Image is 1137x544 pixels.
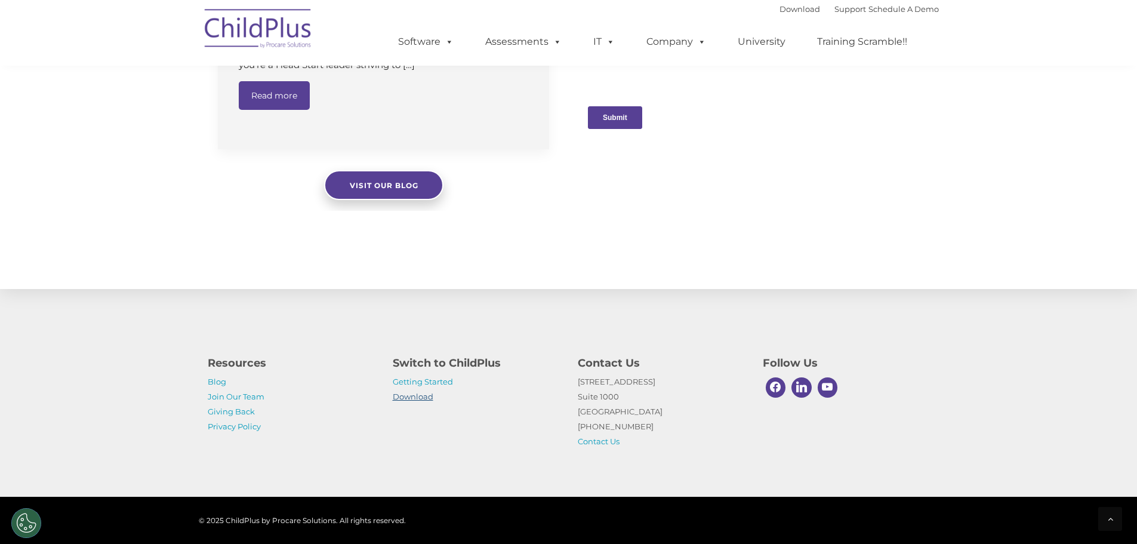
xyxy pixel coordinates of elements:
[166,128,217,137] span: Phone number
[726,30,797,54] a: University
[578,437,620,446] a: Contact Us
[763,374,789,401] a: Facebook
[473,30,574,54] a: Assessments
[166,79,202,88] span: Last name
[208,377,226,386] a: Blog
[199,516,406,525] span: © 2025 ChildPlus by Procare Solutions. All rights reserved.
[239,81,310,110] a: Read more
[386,30,466,54] a: Software
[208,422,261,431] a: Privacy Policy
[578,355,745,371] h4: Contact Us
[578,374,745,449] p: [STREET_ADDRESS] Suite 1000 [GEOGRAPHIC_DATA] [PHONE_NUMBER]
[868,4,939,14] a: Schedule A Demo
[324,170,443,200] a: Visit our blog
[834,4,866,14] a: Support
[199,1,318,60] img: ChildPlus by Procare Solutions
[788,374,815,401] a: Linkedin
[208,392,264,401] a: Join Our Team
[815,374,841,401] a: Youtube
[11,508,41,538] button: Cookies Settings
[393,355,560,371] h4: Switch to ChildPlus
[393,392,433,401] a: Download
[208,355,375,371] h4: Resources
[779,4,820,14] a: Download
[763,355,930,371] h4: Follow Us
[634,30,718,54] a: Company
[581,30,627,54] a: IT
[779,4,939,14] font: |
[805,30,919,54] a: Training Scramble!!
[208,407,255,416] a: Giving Back
[349,181,418,190] span: Visit our blog
[393,377,453,386] a: Getting Started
